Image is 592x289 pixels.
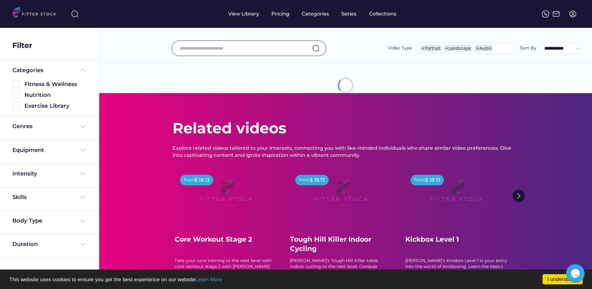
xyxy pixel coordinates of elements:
[271,11,289,17] div: Pricing
[312,45,320,52] img: search-normal.svg
[12,240,38,248] div: Duration
[552,10,560,18] img: Frame%2051.svg
[520,45,536,51] div: Sort By
[302,11,329,17] div: Categories
[405,235,507,244] div: Kickbox Level 1
[12,193,28,201] div: Skills
[417,171,496,216] img: Frame%2079%20%281%29.svg
[420,45,442,52] li: Portrait
[341,11,357,17] div: Series
[12,123,32,130] div: Genres
[175,258,277,276] div: Take your core training to the next level with core workout stage 2 with [PERSON_NAME]. Challenge...
[24,102,87,110] div: Exercise Library
[172,145,519,159] div: Explore related videos tailored to your interests, connecting you with like-minded individuals wh...
[12,67,43,74] div: Categories
[228,11,259,17] div: View Library
[175,235,277,244] div: Core Workout Stage 2
[299,177,310,183] div: from
[301,171,381,216] img: Frame%2079%20%281%29.svg
[79,217,87,225] img: Frame%20%284%29.svg
[569,10,577,18] img: profile-circle.svg
[422,46,424,50] span: ×
[186,171,265,216] img: Frame%2079%20%281%29.svg
[12,170,37,178] div: Intensity
[12,102,20,110] img: Rectangle%205126.svg
[543,274,583,284] a: I understand!
[172,118,286,139] div: Related videos
[566,264,586,283] iframe: chat widget
[12,146,44,154] div: Equipment
[405,258,507,276] div: [PERSON_NAME]'s Kickbox Level 1 is your entry into the world of kickboxing. Learn the basics of t...
[9,277,583,282] p: This website uses cookies to ensure you get the best experience on our website
[369,11,396,17] div: Collections
[12,91,20,99] img: Rectangle%205126.svg
[79,146,87,154] img: Frame%20%284%29.svg
[79,67,87,74] img: Frame%20%285%29.svg
[12,7,61,19] img: LOGO.svg
[445,46,448,50] span: ×
[79,170,87,177] img: Frame%20%284%29.svg
[290,258,392,276] div: [PERSON_NAME]'s Tough Hill Killer takes indoor cycling to the next level. Conquer challenging hil...
[414,177,425,183] div: from
[302,3,310,9] div: fvck
[388,45,412,51] div: Video Type
[513,190,525,202] img: Group%201000002322%20%281%29.svg
[71,10,79,18] img: search-normal%203.svg
[12,217,42,225] div: Body Type
[444,45,473,52] li: Landscape
[79,123,87,130] img: Frame%20%284%29.svg
[476,46,479,50] span: ×
[79,241,87,248] img: Frame%20%284%29.svg
[542,10,549,18] img: meteor-icons_whatsapp%20%281%29.svg
[79,194,87,201] img: Frame%20%284%29.svg
[195,277,222,283] a: Learn More
[184,177,194,183] div: from
[24,91,87,99] div: Nutrition
[12,40,32,51] div: Filter
[12,80,20,88] img: Rectangle%205126.svg
[290,235,392,254] div: Tough Hill Killer Indoor Cycling
[474,45,493,52] li: Audio
[24,80,87,88] div: Fitness & Wellness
